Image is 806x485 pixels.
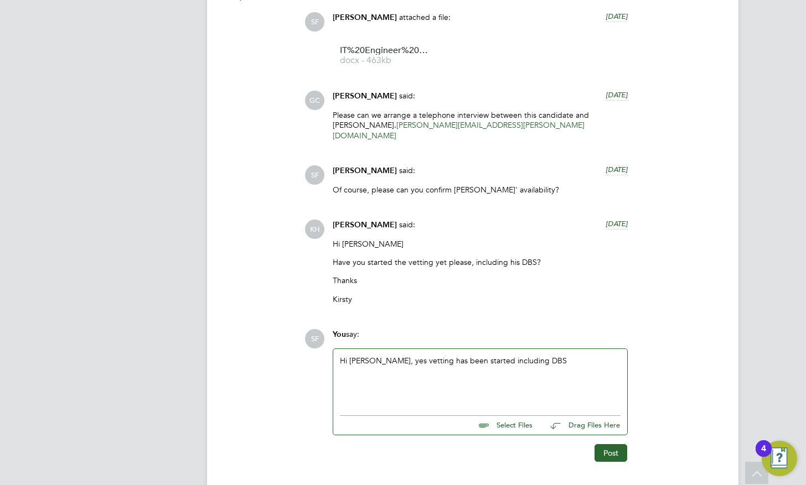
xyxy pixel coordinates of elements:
[606,165,628,174] span: [DATE]
[333,275,628,285] p: Thanks
[333,329,628,348] div: say:
[333,330,346,339] span: You
[399,91,415,101] span: said:
[333,239,628,249] p: Hi [PERSON_NAME]
[333,220,397,230] span: [PERSON_NAME]
[762,441,797,476] button: Open Resource Center, 4 new notifications
[305,91,324,110] span: GC
[333,120,585,140] a: [PERSON_NAME][EMAIL_ADDRESS][PERSON_NAME][DOMAIN_NAME]
[333,91,397,101] span: [PERSON_NAME]
[340,56,428,65] span: docx - 463kb
[606,12,628,21] span: [DATE]
[541,414,621,437] button: Drag Files Here
[333,185,628,195] p: Of course, please can you confirm [PERSON_NAME]' availability?
[340,356,621,403] div: Hi [PERSON_NAME], yes vetting has been started including DBS
[333,294,628,304] p: Kirsty
[399,12,451,22] span: attached a file:
[333,13,397,22] span: [PERSON_NAME]
[606,90,628,100] span: [DATE]
[399,165,415,175] span: said:
[333,110,628,140] p: Please can we arrange a telephone interview between this candidate and [PERSON_NAME].
[761,449,766,463] div: 4
[305,220,324,239] span: KH
[333,257,628,267] p: Have you started the vetting yet please, including his DBS?
[399,220,415,230] span: said:
[333,166,397,175] span: [PERSON_NAME]
[305,329,324,348] span: SF
[340,46,428,55] span: IT%20Engineer%20-%20Alom
[305,12,324,32] span: SF
[606,219,628,228] span: [DATE]
[340,46,428,65] a: IT%20Engineer%20-%20Alom docx - 463kb
[305,165,324,185] span: SF
[595,444,627,462] button: Post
